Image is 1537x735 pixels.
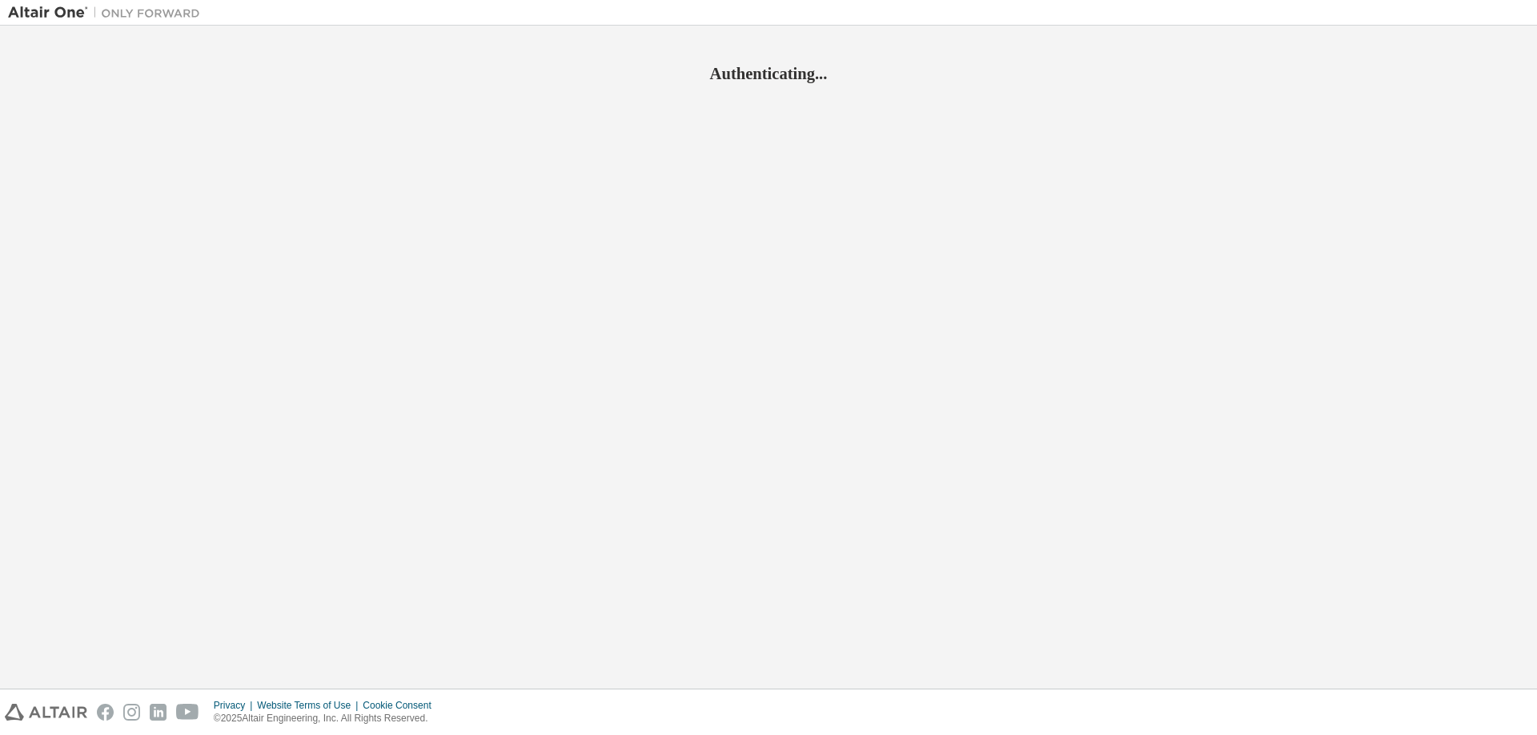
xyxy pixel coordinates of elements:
[123,704,140,721] img: instagram.svg
[257,699,363,712] div: Website Terms of Use
[176,704,199,721] img: youtube.svg
[214,699,257,712] div: Privacy
[97,704,114,721] img: facebook.svg
[214,712,441,725] p: © 2025 Altair Engineering, Inc. All Rights Reserved.
[150,704,167,721] img: linkedin.svg
[5,704,87,721] img: altair_logo.svg
[363,699,440,712] div: Cookie Consent
[8,5,208,21] img: Altair One
[8,63,1529,84] h2: Authenticating...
